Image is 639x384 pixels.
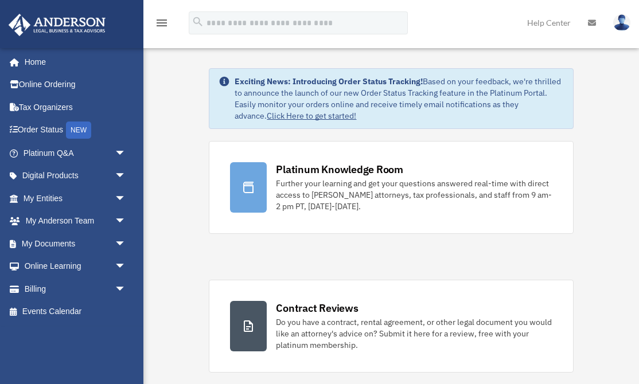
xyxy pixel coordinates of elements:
div: NEW [66,122,91,139]
a: Online Ordering [8,73,143,96]
i: menu [155,16,169,30]
div: Further your learning and get your questions answered real-time with direct access to [PERSON_NAM... [276,178,552,212]
a: My Entitiesarrow_drop_down [8,187,143,210]
a: Platinum Knowledge Room Further your learning and get your questions answered real-time with dire... [209,141,573,234]
span: arrow_drop_down [115,210,138,233]
a: Tax Organizers [8,96,143,119]
span: arrow_drop_down [115,255,138,279]
a: My Documentsarrow_drop_down [8,232,143,255]
a: Contract Reviews Do you have a contract, rental agreement, or other legal document you would like... [209,280,573,373]
div: Platinum Knowledge Room [276,162,403,177]
a: menu [155,20,169,30]
div: Contract Reviews [276,301,358,315]
span: arrow_drop_down [115,142,138,165]
div: Based on your feedback, we're thrilled to announce the launch of our new Order Status Tracking fe... [235,76,563,122]
span: arrow_drop_down [115,232,138,256]
a: Online Learningarrow_drop_down [8,255,143,278]
strong: Exciting News: Introducing Order Status Tracking! [235,76,423,87]
a: Order StatusNEW [8,119,143,142]
a: Home [8,50,138,73]
a: Platinum Q&Aarrow_drop_down [8,142,143,164]
a: Click Here to get started! [267,111,356,121]
i: search [192,15,204,28]
a: Digital Productsarrow_drop_down [8,164,143,187]
img: User Pic [613,14,630,31]
a: My Anderson Teamarrow_drop_down [8,210,143,233]
span: arrow_drop_down [115,277,138,301]
span: arrow_drop_down [115,164,138,188]
a: Billingarrow_drop_down [8,277,143,300]
img: Anderson Advisors Platinum Portal [5,14,109,36]
a: Events Calendar [8,300,143,323]
div: Do you have a contract, rental agreement, or other legal document you would like an attorney's ad... [276,316,552,351]
span: arrow_drop_down [115,187,138,210]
